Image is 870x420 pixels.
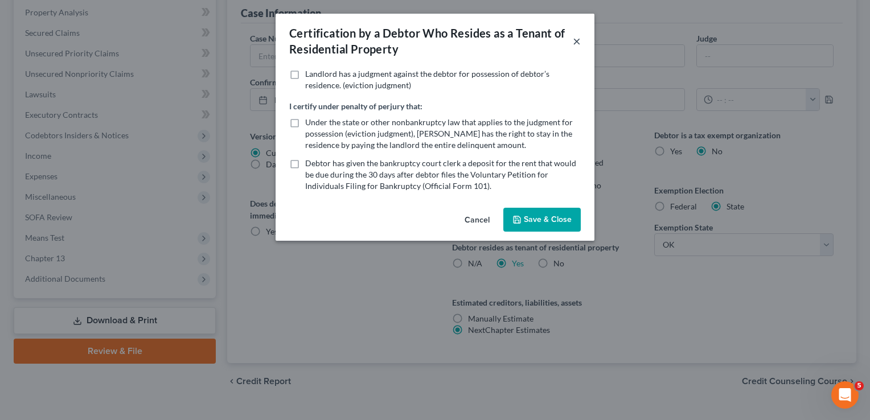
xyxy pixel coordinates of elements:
[503,208,581,232] button: Save & Close
[855,381,864,390] span: 5
[573,34,581,48] button: ×
[305,158,576,191] span: Debtor has given the bankruptcy court clerk a deposit for the rent that would be due during the 3...
[455,209,499,232] button: Cancel
[289,25,573,57] div: Certification by a Debtor Who Resides as a Tenant of Residential Property
[831,381,859,409] iframe: Intercom live chat
[289,100,422,112] label: I certify under penalty of perjury that:
[305,69,549,90] span: Landlord has a judgment against the debtor for possession of debtor’s residence. (eviction judgment)
[305,117,573,150] span: Under the state or other nonbankruptcy law that applies to the judgment for possession (eviction ...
